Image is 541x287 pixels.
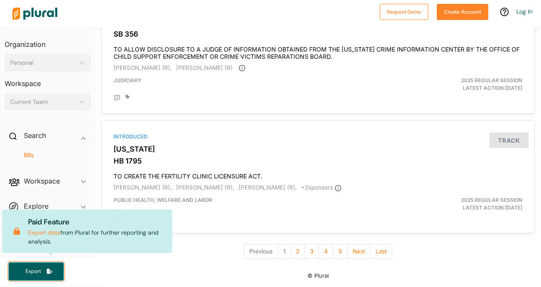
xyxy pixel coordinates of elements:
span: [PERSON_NAME] (R) [176,64,233,71]
p: Paid Feature [28,216,165,227]
a: Request Demo [380,7,428,16]
h4: TO ALLOW DISCLOSURE TO A JUDGE OF INFORMATION OBTAINED FROM THE [US_STATE] CRIME INFORMATION CENT... [114,42,522,60]
span: [PERSON_NAME] (R), [176,184,234,191]
button: 2 [290,244,305,259]
h3: [US_STATE] [114,145,522,153]
button: 5 [333,244,347,259]
h4: TO CREATE THE FERTILITY CLINIC LICENSURE ACT. [114,169,522,180]
button: Last [370,244,392,259]
h3: Organization [5,32,90,51]
span: PUBLIC HEALTH, WELFARE AND LABOR [114,197,212,203]
button: 4 [319,244,333,259]
div: Add tags [125,95,130,100]
span: JUDICIARY [114,77,142,83]
span: + 2 sponsor s [301,184,342,191]
h3: HB 1795 [114,157,522,165]
h3: SB 356 [114,30,522,38]
p: from Plural for further reporting and analysis. [28,216,165,246]
span: [PERSON_NAME] (R), [239,184,297,191]
a: Bills [13,151,86,159]
span: 2025 Regular Session [461,77,522,83]
button: Next [347,244,370,259]
a: Export data [28,229,60,236]
a: Create Account [437,7,488,16]
div: Latest Action: [DATE] [388,196,529,212]
span: Export [20,268,47,275]
h3: Workspace [5,71,90,90]
button: Request Demo [380,4,428,20]
div: Introduced [114,133,522,141]
span: [PERSON_NAME] (R), [114,184,172,191]
div: Latest Action: [DATE] [388,77,529,92]
small: © Plural [308,273,329,279]
button: Create Account [437,4,488,20]
h2: Search [24,131,46,140]
span: [PERSON_NAME] (R), [114,64,172,71]
a: Log In [516,8,532,15]
button: Export [9,262,64,281]
span: 2025 Regular Session [461,197,522,203]
div: Personal [10,58,76,67]
div: Current Team [10,98,76,106]
button: 3 [305,244,319,259]
button: Track [490,132,529,148]
div: Add Position Statement [114,95,120,101]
